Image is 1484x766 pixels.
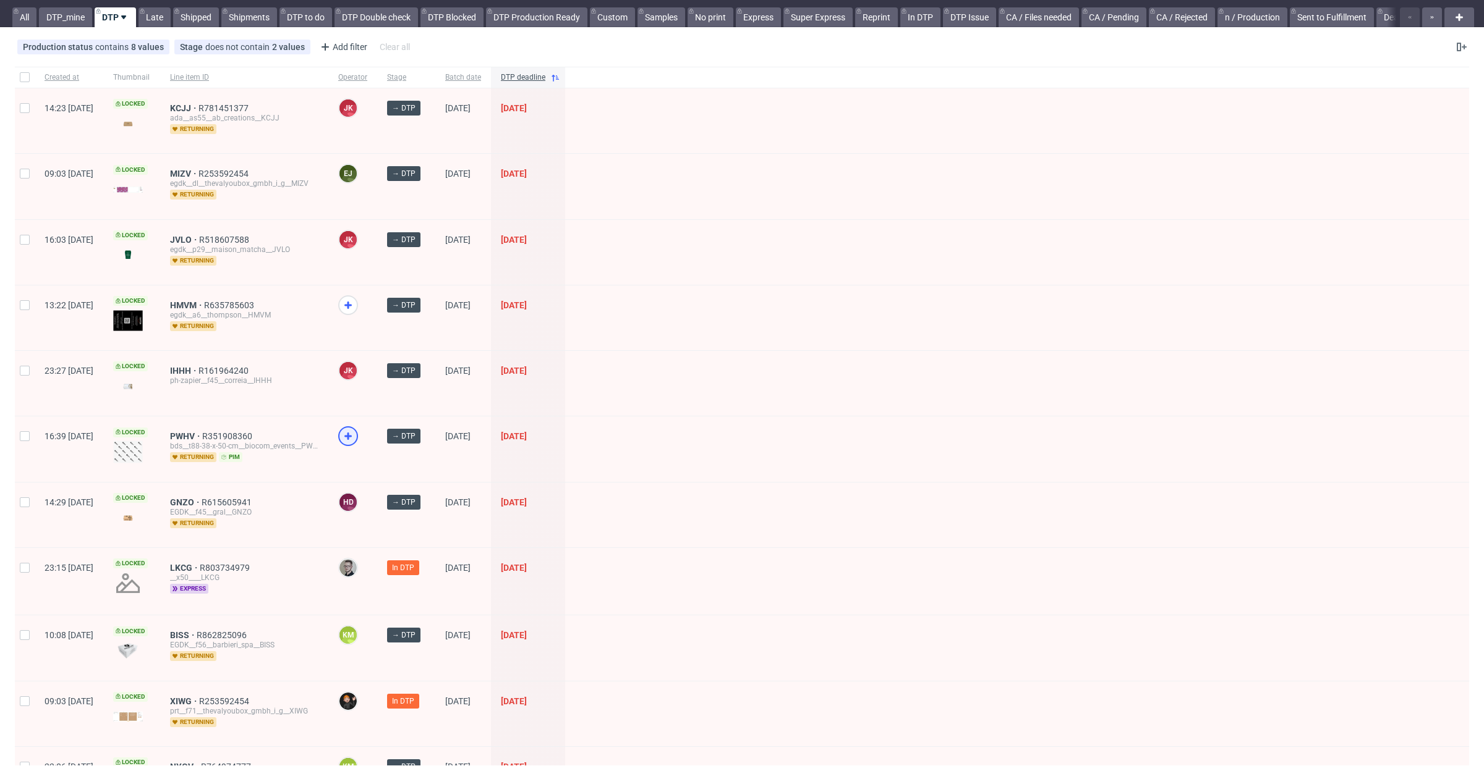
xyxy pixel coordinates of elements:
a: R161964240 [198,366,251,376]
span: 14:29 [DATE] [45,497,93,507]
img: version_two_editor_design.png [113,712,143,722]
span: [DATE] [445,366,471,376]
span: Locked [113,626,148,636]
span: returning [170,717,216,727]
a: Custom [590,7,635,27]
span: → DTP [392,300,416,311]
span: [DATE] [501,366,527,376]
span: [DATE] [445,431,471,441]
span: pim [219,452,242,462]
a: Shipments [221,7,277,27]
span: 23:15 [DATE] [45,563,93,573]
a: DTP Double check [335,7,418,27]
a: GNZO [170,497,202,507]
div: ada__as55__ab_creations__KCJJ [170,113,318,123]
span: [DATE] [501,630,527,640]
a: CA / Files needed [999,7,1079,27]
span: [DATE] [445,235,471,245]
span: JVLO [170,235,199,245]
img: no_design.png [113,568,143,598]
a: DTP_mine [39,7,92,27]
span: → DTP [392,497,416,508]
img: version_two_editor_design.png [113,187,143,193]
span: R253592454 [199,696,252,706]
span: [DATE] [501,696,527,706]
span: Locked [113,427,148,437]
figcaption: EJ [339,165,357,182]
span: 16:03 [DATE] [45,235,93,245]
a: R615605941 [202,497,254,507]
a: R635785603 [204,300,257,310]
span: XIWG [170,696,199,706]
a: Super Express [783,7,853,27]
img: version_two_editor_design [113,378,143,395]
a: DTP to do [279,7,332,27]
a: KCJJ [170,103,198,113]
div: 2 values [272,42,305,52]
span: In DTP [392,562,414,573]
span: returning [170,651,216,661]
span: Locked [113,558,148,568]
img: Dominik Grosicki [339,692,357,710]
span: → DTP [392,234,416,245]
span: [DATE] [445,497,471,507]
span: DTP deadline [501,72,545,83]
span: [DATE] [445,169,471,179]
div: Add filter [315,37,370,57]
span: Locked [113,165,148,175]
figcaption: JK [339,99,357,117]
a: All [12,7,36,27]
div: ph-zapier__f45__correia__IHHH [170,376,318,385]
span: Stage [180,42,205,52]
span: 10:08 [DATE] [45,630,93,640]
a: IHHH [170,366,198,376]
figcaption: KM [339,626,357,644]
a: PWHV [170,431,202,441]
a: DTP Production Ready [486,7,587,27]
a: In DTP [900,7,940,27]
span: Locked [113,296,148,306]
span: returning [170,190,216,200]
a: R862825096 [197,630,249,640]
a: DTP Blocked [420,7,484,27]
span: Locked [113,99,148,109]
span: returning [170,124,216,134]
a: CA / Rejected [1149,7,1215,27]
a: Sent to Fulfillment [1290,7,1374,27]
img: version_two_editor_design [113,510,143,526]
div: bds__t88-38-x-50-cm__biocom_events__PWHV [170,441,318,451]
span: Created at [45,72,93,83]
a: DTP Issue [943,7,996,27]
a: Samples [638,7,685,27]
span: Production status [23,42,95,52]
a: Deadline [DATE] [1376,7,1451,27]
a: n / Production [1217,7,1287,27]
span: [DATE] [501,431,527,441]
img: version_two_editor_design [113,116,143,132]
a: R518607588 [199,235,252,245]
figcaption: JK [339,231,357,248]
div: Clear all [377,38,412,56]
img: version_two_editor_design [113,440,143,463]
span: Locked [113,361,148,371]
span: → DTP [392,168,416,179]
span: [DATE] [445,630,471,640]
span: [DATE] [501,497,527,507]
a: R351908360 [202,431,255,441]
span: R781451377 [198,103,251,113]
span: express [170,584,208,594]
a: Express [736,7,781,27]
span: MIZV [170,169,198,179]
span: 13:22 [DATE] [45,300,93,310]
span: returning [170,518,216,528]
figcaption: JK [339,362,357,379]
a: No print [688,7,733,27]
div: EGDK__f45__gral__GNZO [170,507,318,517]
a: BISS [170,630,197,640]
